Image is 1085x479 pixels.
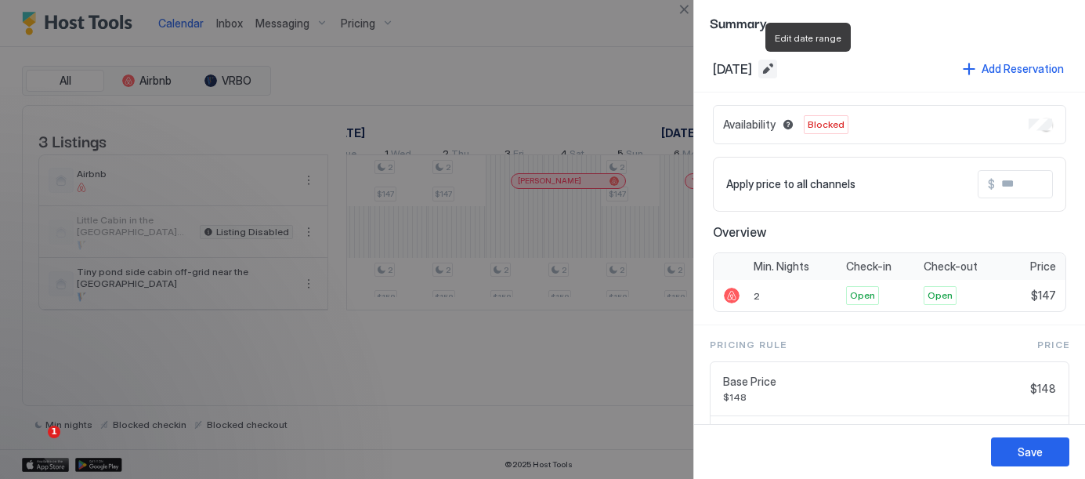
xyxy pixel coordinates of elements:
div: Add Reservation [982,60,1064,77]
button: Add Reservation [960,58,1066,79]
span: Overview [713,224,1066,240]
span: Base Price [723,375,1024,389]
span: Check-in [846,259,892,274]
span: 1 [48,426,60,438]
span: Blocked [808,118,844,132]
span: [DATE] [713,61,752,77]
span: 2 [754,290,760,302]
span: $148 [1030,382,1056,396]
button: Blocked dates override all pricing rules and remain unavailable until manually unblocked [779,115,797,134]
span: Price [1030,259,1056,274]
iframe: Intercom notifications message [12,327,325,437]
span: Apply price to all channels [726,177,855,191]
span: Open [850,288,875,303]
div: Save [1018,444,1043,460]
span: Min. Nights [754,259,809,274]
span: Price [1037,338,1069,352]
button: Edit date range [758,60,777,78]
iframe: Intercom live chat [16,426,53,463]
span: Edit date range [775,32,841,44]
button: Save [991,437,1069,466]
span: $148 [723,391,1024,403]
span: Check-out [924,259,978,274]
span: $ [988,177,995,191]
span: $147 [1031,288,1056,303]
span: Summary [710,13,1069,32]
span: Open [928,288,953,303]
span: Availability [723,118,776,132]
span: Pricing Rule [710,338,787,352]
